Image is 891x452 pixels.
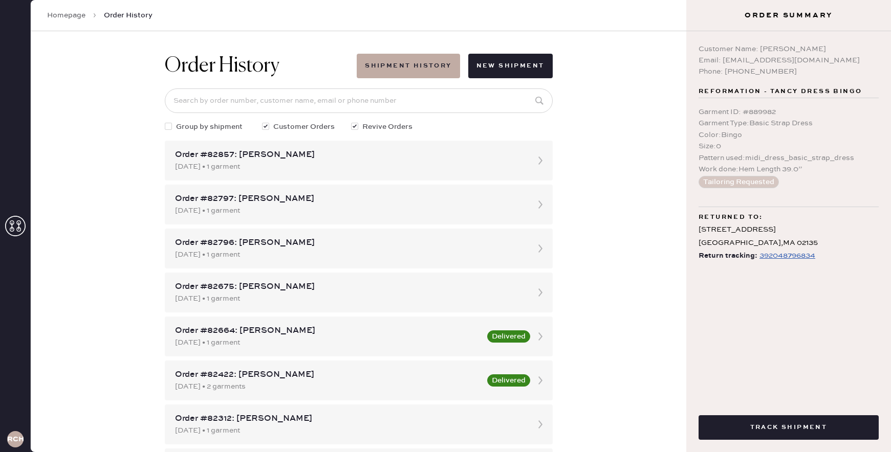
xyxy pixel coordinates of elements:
div: Order #82796: [PERSON_NAME] [175,237,524,249]
div: [DATE] • 2 garments [175,381,481,392]
div: [DATE] • 1 garment [175,161,524,172]
button: New Shipment [468,54,553,78]
span: Group by shipment [176,121,243,132]
button: Tailoring Requested [699,176,779,188]
span: Returned to: [699,211,763,223]
div: [DATE] • 1 garment [175,249,524,260]
button: Track Shipment [699,415,879,440]
a: 392048796834 [757,250,815,262]
div: Order #82664: [PERSON_NAME] [175,325,481,337]
button: Delivered [487,330,530,343]
a: Homepage [47,10,85,20]
div: [DATE] • 1 garment [175,425,524,436]
span: Order History [104,10,153,20]
div: [DATE] • 1 garment [175,293,524,304]
div: Pattern used : midi_dress_basic_strap_dress [699,152,879,164]
div: [DATE] • 1 garment [175,205,524,216]
button: Shipment History [357,54,460,78]
div: Color : Bingo [699,129,879,141]
span: Return tracking: [699,250,757,262]
div: https://www.fedex.com/apps/fedextrack/?tracknumbers=392048796834&cntry_code=US [759,250,815,262]
div: Phone: [PHONE_NUMBER] [699,66,879,77]
span: Revive Orders [362,121,412,132]
div: Size : 0 [699,141,879,152]
div: Work done : Hem Length 39.0” [699,164,879,175]
div: [DATE] • 1 garment [175,337,481,348]
div: Garment ID : # 889982 [699,106,879,118]
span: Reformation - Tancy Dress Bingo [699,85,862,98]
div: Order #82422: [PERSON_NAME] [175,369,481,381]
h1: Order History [165,54,279,78]
span: Customer Orders [273,121,335,132]
div: Email: [EMAIL_ADDRESS][DOMAIN_NAME] [699,55,879,66]
div: Order #82312: [PERSON_NAME] [175,413,524,425]
input: Search by order number, customer name, email or phone number [165,88,553,113]
div: Order #82797: [PERSON_NAME] [175,193,524,205]
h3: Order Summary [686,10,891,20]
div: Order #82857: [PERSON_NAME] [175,149,524,161]
button: Delivered [487,374,530,387]
h3: RCHA [7,436,24,443]
div: Garment Type : Basic Strap Dress [699,118,879,129]
div: Customer Name: [PERSON_NAME] [699,43,879,55]
div: Order #82675: [PERSON_NAME] [175,281,524,293]
div: [STREET_ADDRESS] [GEOGRAPHIC_DATA] , MA 02135 [699,223,879,249]
a: Track Shipment [699,422,879,432]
